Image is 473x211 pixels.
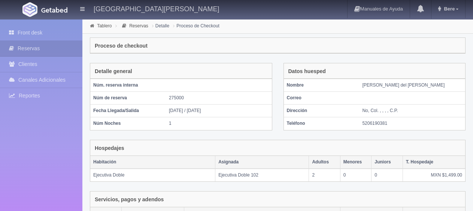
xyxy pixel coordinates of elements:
[340,169,371,181] td: 0
[166,105,272,117] td: [DATE] / [DATE]
[41,7,67,13] img: Getabed
[22,2,37,17] img: Getabed
[442,6,455,12] span: Bere
[129,23,148,28] a: Reservas
[95,69,132,74] h4: Detalle general
[90,79,166,92] th: Núm. reserva interna
[284,92,360,105] th: Correo
[309,156,340,169] th: Adultos
[284,79,360,92] th: Nombre
[215,169,309,181] td: Ejecutiva Doble 102
[90,169,215,181] td: Ejecutiva Doble
[90,92,166,105] th: Núm de reserva
[288,69,326,74] h4: Datos huesped
[90,117,166,130] th: Núm Noches
[372,156,403,169] th: Juniors
[359,79,465,92] td: [PERSON_NAME] del [PERSON_NAME]
[284,105,360,117] th: Dirección
[359,117,465,130] td: 5206190381
[95,145,124,151] h4: Hospedajes
[94,4,219,13] h4: [GEOGRAPHIC_DATA][PERSON_NAME]
[403,156,465,169] th: T. Hospedaje
[95,197,164,202] h4: Servicios, pagos y adendos
[340,156,371,169] th: Menores
[166,92,272,105] td: 275000
[150,22,171,29] li: Detalle
[97,23,112,28] a: Tablero
[309,169,340,181] td: 2
[90,156,215,169] th: Habitación
[95,43,148,49] h4: Proceso de checkout
[359,105,465,117] td: No, Col. , , , , C.P.
[403,169,465,181] td: MXN $1,499.00
[171,22,221,29] li: Proceso de Checkout
[166,117,272,130] td: 1
[284,117,360,130] th: Teléfono
[372,169,403,181] td: 0
[90,105,166,117] th: Fecha Llegada/Salida
[215,156,309,169] th: Asignada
